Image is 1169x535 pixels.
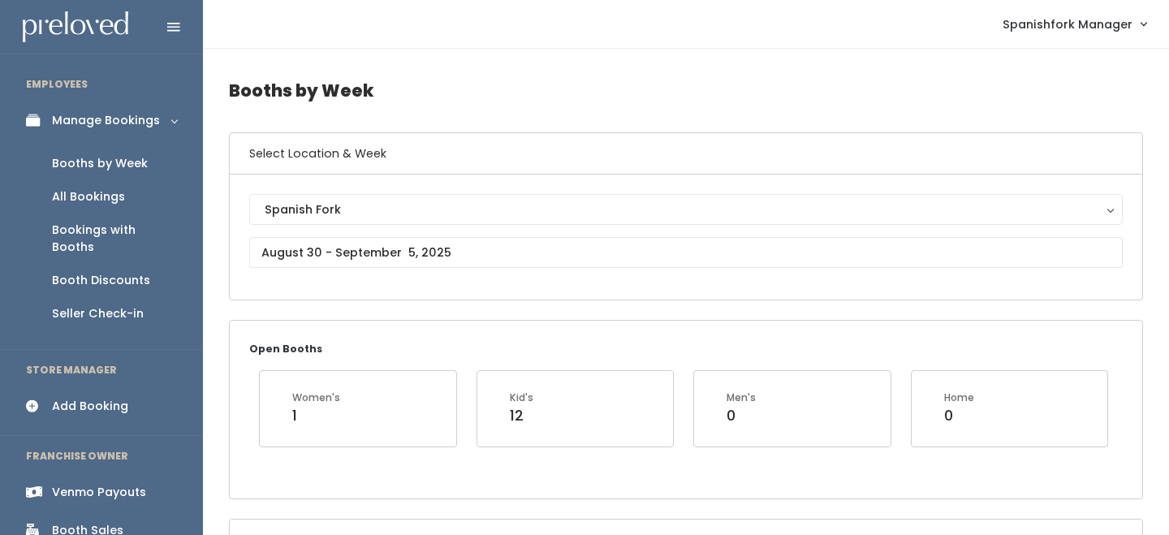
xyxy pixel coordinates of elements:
[230,133,1142,175] h6: Select Location & Week
[52,222,177,256] div: Bookings with Booths
[52,398,128,415] div: Add Booking
[249,237,1123,268] input: August 30 - September 5, 2025
[944,390,974,405] div: Home
[249,342,322,356] small: Open Booths
[510,405,533,426] div: 12
[727,390,756,405] div: Men's
[23,11,128,43] img: preloved logo
[52,272,150,289] div: Booth Discounts
[292,390,340,405] div: Women's
[229,68,1143,113] h4: Booths by Week
[52,112,160,129] div: Manage Bookings
[986,6,1163,41] a: Spanishfork Manager
[944,405,974,426] div: 0
[249,194,1123,225] button: Spanish Fork
[52,484,146,501] div: Venmo Payouts
[292,405,340,426] div: 1
[727,405,756,426] div: 0
[52,155,148,172] div: Booths by Week
[52,188,125,205] div: All Bookings
[52,305,144,322] div: Seller Check-in
[265,201,1107,218] div: Spanish Fork
[1003,15,1132,33] span: Spanishfork Manager
[510,390,533,405] div: Kid's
